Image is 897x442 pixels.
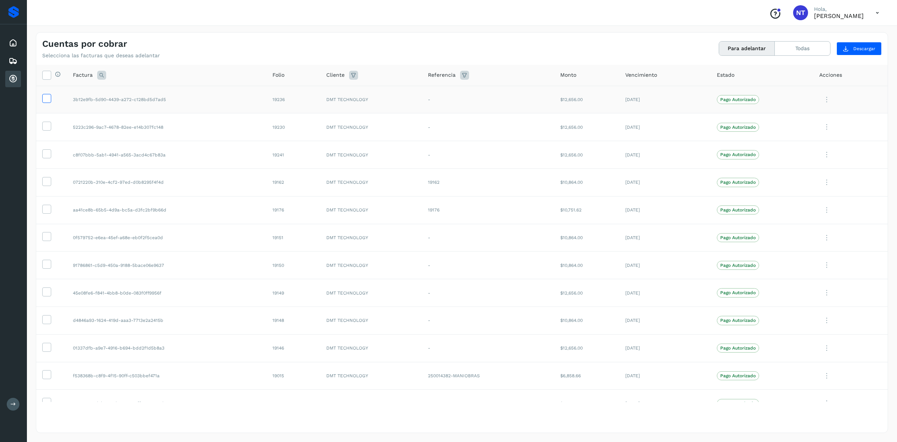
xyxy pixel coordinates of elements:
td: $6,173.80 [554,390,619,417]
p: Hola, [814,6,864,12]
td: - [422,307,554,334]
p: Pago Autorizado [720,345,756,351]
p: Selecciona las facturas que deseas adelantar [42,52,160,59]
td: $12,656.00 [554,334,619,362]
td: f538368b-c8f9-4f15-90ff-c503bbef471a [67,362,266,390]
td: DMT TECHNOLOGY [320,196,422,224]
td: 0721220b-310e-4cf2-97ed-d0b8295f4f4d [67,168,266,196]
td: 19241 [266,141,320,169]
p: Pago Autorizado [720,263,756,268]
td: [DATE] [619,168,710,196]
td: [DATE] [619,196,710,224]
td: $10,864.00 [554,252,619,279]
p: Pago Autorizado [720,290,756,295]
p: Pago Autorizado [720,207,756,213]
td: [DATE] [619,362,710,390]
td: [DATE] [619,334,710,362]
td: $10,864.00 [554,307,619,334]
td: DMT TECHNOLOGY [320,168,422,196]
span: Monto [560,71,576,79]
button: Todas [775,42,830,55]
td: $10,864.00 [554,168,619,196]
td: DMT TECHNOLOGY [320,224,422,252]
span: Vencimiento [625,71,657,79]
span: Descargar [853,45,875,52]
td: 01337dfb-a9e7-4916-b694-bdd2f1d5b8a3 [67,334,266,362]
span: Cliente [326,71,345,79]
td: 3b12e9fb-5d90-4439-a272-c128bd5d7ad5 [67,86,266,113]
td: DMT TECHNOLOGY [320,390,422,417]
td: DMT TECHNOLOGY [320,141,422,169]
p: Pago Autorizado [720,152,756,157]
td: DMT TECHNOLOGY [320,113,422,141]
td: DMT TECHNOLOGY [320,279,422,307]
p: Pago Autorizado [720,125,756,130]
p: Pago Autorizado [720,180,756,185]
td: 19018 [266,390,320,417]
td: DMT TECHNOLOGY [320,252,422,279]
td: 91786861-c5d9-450a-9188-5bace06e9637 [67,252,266,279]
td: 19148 [266,307,320,334]
div: Cuentas por cobrar [5,71,21,87]
td: $12,656.00 [554,141,619,169]
td: [DATE] [619,307,710,334]
td: 5223c296-9ac7-4678-82ee-e14b307fc148 [67,113,266,141]
div: Inicio [5,35,21,51]
span: Acciones [819,71,842,79]
td: 250014423-MANIOBRAS [422,390,554,417]
td: 19015 [266,362,320,390]
td: $6,858.66 [554,362,619,390]
p: Pago Autorizado [720,401,756,406]
td: aa41ce8b-65b5-4d9a-bc5a-d3fc2bf9b66d [67,196,266,224]
p: Pago Autorizado [720,97,756,102]
td: [DATE] [619,252,710,279]
td: [DATE] [619,224,710,252]
td: c8f07bbb-5ab1-4941-a565-3acd4c67b83a [67,141,266,169]
td: 45e08fe6-f841-4bb8-b0de-083f0ff9956f [67,279,266,307]
td: [DATE] [619,390,710,417]
h4: Cuentas por cobrar [42,39,127,49]
td: $10,751.62 [554,196,619,224]
td: 19176 [422,196,554,224]
td: DMT TECHNOLOGY [320,307,422,334]
td: [DATE] [619,141,710,169]
td: DMT TECHNOLOGY [320,334,422,362]
td: DMT TECHNOLOGY [320,362,422,390]
td: - [422,86,554,113]
td: - [422,279,554,307]
td: 250014382-MANIOBRAS [422,362,554,390]
td: - [422,252,554,279]
td: $12,656.00 [554,113,619,141]
span: Estado [717,71,734,79]
p: Pago Autorizado [720,235,756,240]
td: 19146 [266,334,320,362]
td: 19230 [266,113,320,141]
td: 19151 [266,224,320,252]
td: - [422,141,554,169]
p: Pago Autorizado [720,373,756,378]
td: - [422,113,554,141]
button: Para adelantar [719,42,775,55]
td: [DATE] [619,86,710,113]
td: [DATE] [619,279,710,307]
td: $12,656.00 [554,86,619,113]
td: a8077e41-d3b5-4ad3-a0a6-3ff6c92a941d [67,390,266,417]
p: Norberto Tula Tepo [814,12,864,19]
td: 19236 [266,86,320,113]
span: Referencia [428,71,456,79]
td: DMT TECHNOLOGY [320,86,422,113]
span: Factura [73,71,93,79]
td: $12,656.00 [554,279,619,307]
div: Embarques [5,53,21,69]
button: Descargar [836,42,882,55]
td: 19162 [266,168,320,196]
td: d4846a93-1624-419d-aaa3-7713e2a2415b [67,307,266,334]
td: [DATE] [619,113,710,141]
td: 19149 [266,279,320,307]
td: 0f579752-e6ea-45ef-a68e-eb0f2f5cea0d [67,224,266,252]
td: 19150 [266,252,320,279]
p: Pago Autorizado [720,318,756,323]
td: - [422,224,554,252]
td: $10,864.00 [554,224,619,252]
td: 19176 [266,196,320,224]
